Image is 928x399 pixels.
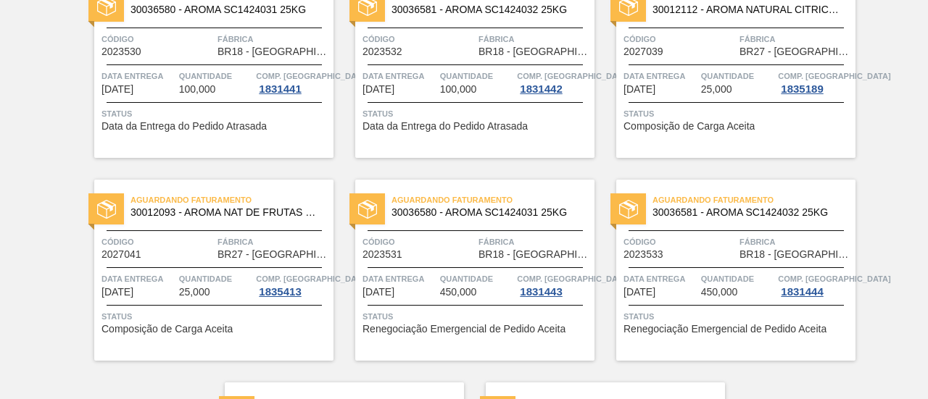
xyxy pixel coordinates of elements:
span: Código [101,32,214,46]
span: 26/09/2025 [101,287,133,298]
span: Fábrica [739,32,852,46]
span: Código [623,235,736,249]
span: 17/10/2025 [362,287,394,298]
a: statusAguardando Faturamento30036581 - AROMA SC1424032 25KGCódigo2023533FábricaBR18 - [GEOGRAPHIC... [594,180,855,361]
div: 1831442 [517,83,565,95]
a: statusAguardando Faturamento30012093 - AROMA NAT DE FRUTAS VERDES -ABI221664FCódigo2027041Fábrica... [72,180,333,361]
span: Data entrega [362,69,436,83]
span: Quantidade [179,69,253,83]
span: 100,000 [179,84,216,95]
span: 25,000 [179,287,210,298]
span: 2023532 [362,46,402,57]
span: 30012093 - AROMA NAT DE FRUTAS VERDES -ABI221664F [130,207,322,218]
span: Aguardando Faturamento [130,193,333,207]
span: BR27 - Nova Minas [217,249,330,260]
img: status [619,200,638,219]
span: Comp. Carga [517,69,629,83]
span: Status [101,106,330,121]
div: 1831444 [778,286,826,298]
span: Data entrega [101,272,175,286]
span: Código [101,235,214,249]
a: Comp. [GEOGRAPHIC_DATA]1831444 [778,272,852,298]
span: 2027039 [623,46,663,57]
span: Fábrica [217,32,330,46]
span: 17/10/2025 [623,287,655,298]
span: 2023530 [101,46,141,57]
span: Composição de Carga Aceita [623,121,755,132]
img: status [97,200,116,219]
img: status [358,200,377,219]
span: 30036581 - AROMA SC1424032 25KG [391,4,583,15]
span: 450,000 [701,287,738,298]
span: 2027041 [101,249,141,260]
span: Data entrega [101,69,175,83]
span: BR18 - Pernambuco [478,249,591,260]
a: Comp. [GEOGRAPHIC_DATA]1831442 [517,69,591,95]
span: Data entrega [623,69,697,83]
span: Comp. Carga [778,69,890,83]
span: Status [362,309,591,324]
span: BR18 - Pernambuco [217,46,330,57]
span: Aguardando Faturamento [391,193,594,207]
div: 1831441 [256,83,304,95]
span: Data da Entrega do Pedido Atrasada [101,121,267,132]
span: 30036580 - AROMA SC1424031 25KG [391,207,583,218]
span: 10/09/2025 [362,84,394,95]
span: Renegociação Emergencial de Pedido Aceita [623,324,826,335]
span: Comp. Carga [256,69,368,83]
span: 10/09/2025 [101,84,133,95]
span: Status [623,106,852,121]
span: BR18 - Pernambuco [478,46,591,57]
span: Código [623,32,736,46]
span: Quantidade [701,272,775,286]
span: Quantidade [701,69,775,83]
span: Quantidade [179,272,253,286]
a: Comp. [GEOGRAPHIC_DATA]1835189 [778,69,852,95]
span: 25,000 [701,84,732,95]
span: Composição de Carga Aceita [101,324,233,335]
a: statusAguardando Faturamento30036580 - AROMA SC1424031 25KGCódigo2023531FábricaBR18 - [GEOGRAPHIC... [333,180,594,361]
div: 1831443 [517,286,565,298]
span: Status [362,106,591,121]
span: Data entrega [623,272,697,286]
a: Comp. [GEOGRAPHIC_DATA]1835413 [256,272,330,298]
span: Quantidade [440,272,514,286]
span: Comp. Carga [778,272,890,286]
span: 30012112 - AROMA NATURAL CITRICO - ABI211645F [652,4,844,15]
span: 100,000 [440,84,477,95]
span: 2023533 [623,249,663,260]
span: BR27 - Nova Minas [739,46,852,57]
span: Código [362,32,475,46]
span: Fábrica [478,235,591,249]
span: Aguardando Faturamento [652,193,855,207]
span: Fábrica [739,235,852,249]
span: Renegociação Emergencial de Pedido Aceita [362,324,565,335]
span: Data da Entrega do Pedido Atrasada [362,121,528,132]
div: 1835413 [256,286,304,298]
span: Comp. Carga [256,272,368,286]
span: 450,000 [440,287,477,298]
span: 2023531 [362,249,402,260]
span: 30036580 - AROMA SC1424031 25KG [130,4,322,15]
span: 25/09/2025 [623,84,655,95]
span: Comp. Carga [517,272,629,286]
span: 30036581 - AROMA SC1424032 25KG [652,207,844,218]
span: BR18 - Pernambuco [739,249,852,260]
span: Código [362,235,475,249]
a: Comp. [GEOGRAPHIC_DATA]1831441 [256,69,330,95]
span: Status [623,309,852,324]
span: Fábrica [478,32,591,46]
a: Comp. [GEOGRAPHIC_DATA]1831443 [517,272,591,298]
div: 1835189 [778,83,826,95]
span: Data entrega [362,272,436,286]
span: Quantidade [440,69,514,83]
span: Fábrica [217,235,330,249]
span: Status [101,309,330,324]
